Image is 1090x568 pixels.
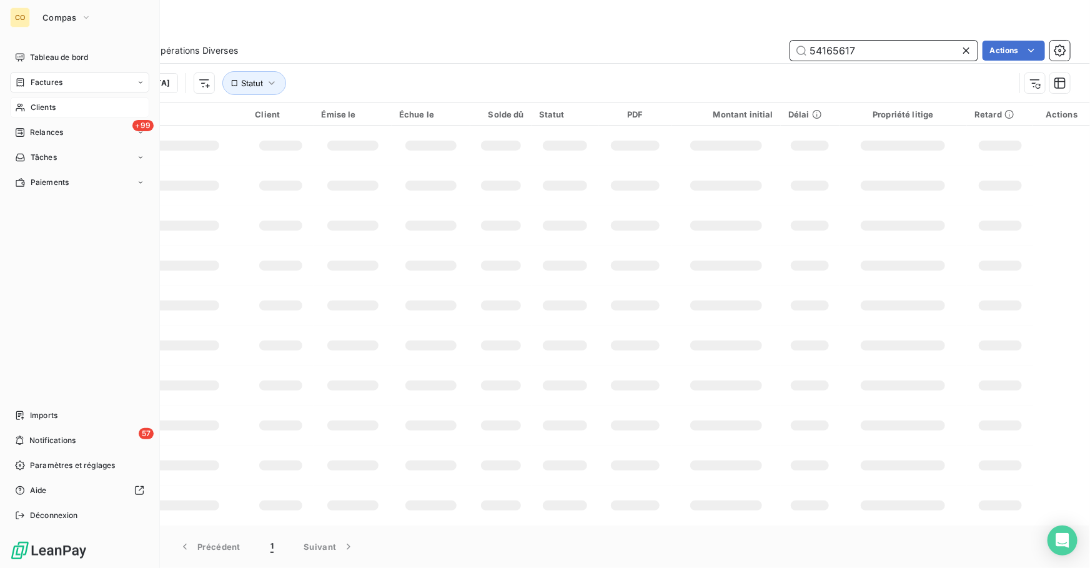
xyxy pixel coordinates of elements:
[983,41,1045,61] button: Actions
[1041,109,1083,119] div: Actions
[29,435,76,446] span: Notifications
[222,71,286,95] button: Statut
[10,7,30,27] div: CO
[30,510,78,521] span: Déconnexion
[790,41,978,61] input: Rechercher
[974,109,1026,119] div: Retard
[42,12,76,22] span: Compas
[289,534,370,560] button: Suivant
[478,109,524,119] div: Solde dû
[255,534,289,560] button: 1
[31,177,69,188] span: Paiements
[399,109,463,119] div: Échue le
[1048,526,1078,556] div: Open Intercom Messenger
[31,77,62,88] span: Factures
[30,127,63,138] span: Relances
[30,460,115,471] span: Paramètres et réglages
[30,485,47,496] span: Aide
[321,109,384,119] div: Émise le
[255,109,306,119] div: Client
[606,109,665,119] div: PDF
[154,44,238,57] span: Opérations Diverses
[132,120,154,131] span: +99
[30,410,57,421] span: Imports
[139,428,154,439] span: 57
[788,109,832,119] div: Délai
[164,534,255,560] button: Précédent
[539,109,591,119] div: Statut
[241,78,263,88] span: Statut
[10,481,149,501] a: Aide
[10,541,87,561] img: Logo LeanPay
[31,102,56,113] span: Clients
[31,152,57,163] span: Tâches
[680,109,773,119] div: Montant initial
[30,52,88,63] span: Tableau de bord
[847,109,959,119] div: Propriété litige
[270,541,274,553] span: 1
